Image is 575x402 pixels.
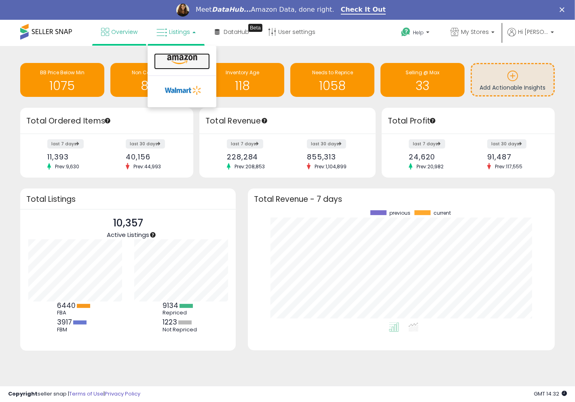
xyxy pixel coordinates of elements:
span: Add Actionable Insights [480,84,546,92]
div: 40,156 [126,153,179,161]
div: Repriced [163,310,199,316]
div: FBA [57,310,93,316]
b: 3917 [57,317,72,327]
h3: Total Revenue [205,115,370,127]
div: Tooltip anchor [104,117,111,124]
span: Overview [111,28,137,36]
h1: 1058 [294,79,370,92]
div: Not Repriced [163,327,199,333]
span: Selling @ Max [406,69,440,76]
span: Help [413,29,424,36]
a: Inventory Age 118 [201,63,285,97]
a: Check It Out [341,6,386,15]
a: Add Actionable Insights [472,64,554,95]
b: 1223 [163,317,177,327]
div: Tooltip anchor [429,117,436,124]
span: Non Competitive [132,69,173,76]
label: last 7 days [409,139,445,149]
div: 228,284 [227,153,281,161]
span: current [433,210,451,216]
div: Tooltip anchor [261,117,268,124]
label: last 30 days [307,139,346,149]
div: Meet Amazon Data, done right. [196,6,334,14]
h1: 33 [385,79,461,92]
span: previous [389,210,410,216]
span: Prev: 20,982 [412,163,448,170]
b: 9134 [163,301,178,310]
h1: 118 [205,79,281,92]
label: last 30 days [126,139,165,149]
a: Terms of Use [69,390,104,398]
a: Listings [150,20,202,44]
div: 91,487 [487,153,541,161]
div: Tooltip anchor [248,24,262,32]
p: 10,357 [107,216,149,231]
a: Non Competitive 849 [110,63,194,97]
a: User settings [262,20,321,44]
a: My Stores [444,20,501,46]
span: Prev: 117,555 [491,163,526,170]
span: DataHub [224,28,249,36]
h3: Total Profit [388,115,549,127]
a: Help [395,21,438,46]
div: 11,393 [47,153,101,161]
span: 2025-09-12 14:32 GMT [534,390,567,398]
a: Privacy Policy [105,390,140,398]
a: Hi [PERSON_NAME] [507,28,554,46]
div: 855,313 [307,153,361,161]
h3: Total Revenue - 7 days [254,196,549,202]
span: Active Listings [107,230,149,239]
span: Prev: 44,993 [129,163,165,170]
img: Profile image for Georgie [176,4,189,17]
a: Selling @ Max 33 [381,63,465,97]
span: Inventory Age [226,69,259,76]
i: Get Help [401,27,411,37]
label: last 7 days [47,139,84,149]
span: Hi [PERSON_NAME] [518,28,548,36]
a: Overview [95,20,144,44]
div: Tooltip anchor [149,231,156,239]
span: Prev: 208,853 [230,163,269,170]
div: 24,620 [409,153,462,161]
span: My Stores [461,28,489,36]
h1: 1075 [24,79,100,92]
div: FBM [57,327,93,333]
span: Prev: 1,104,899 [311,163,351,170]
a: Needs to Reprice 1058 [290,63,374,97]
i: DataHub... [212,6,251,13]
div: Close [560,7,568,12]
h3: Total Listings [26,196,230,202]
span: Listings [169,28,190,36]
a: BB Price Below Min 1075 [20,63,104,97]
h3: Total Ordered Items [26,115,187,127]
strong: Copyright [8,390,38,398]
label: last 7 days [227,139,263,149]
h1: 849 [114,79,190,92]
span: Needs to Reprice [312,69,353,76]
span: BB Price Below Min [40,69,85,76]
span: Prev: 9,630 [51,163,83,170]
a: DataHub [209,20,255,44]
label: last 30 days [487,139,526,149]
b: 6440 [57,301,76,310]
div: seller snap | | [8,390,140,398]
